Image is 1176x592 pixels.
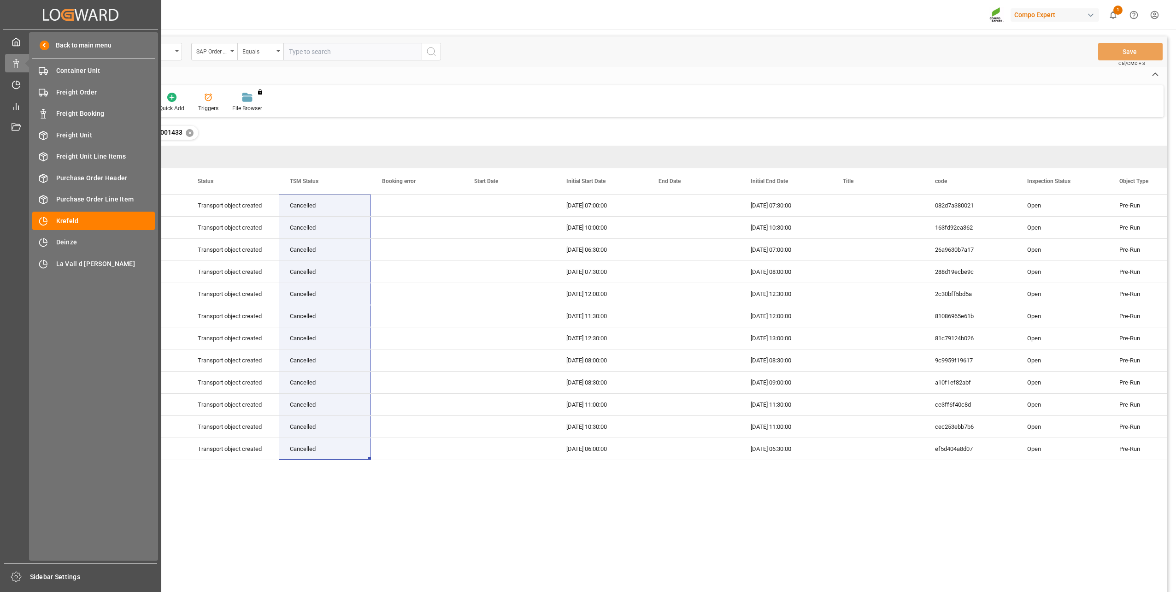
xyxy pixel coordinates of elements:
[32,148,155,166] a: Freight Unit Line Items
[555,372,647,393] div: [DATE] 08:30:00
[1027,195,1097,216] div: Open
[924,261,1016,283] div: 288d19ecbe9c
[290,195,360,216] div: Cancelled
[198,416,268,438] div: Transport object created
[32,190,155,208] a: Purchase Order Line Item
[989,7,1004,23] img: Screenshot%202023-09-29%20at%2010.02.21.png_1712312052.png
[740,394,832,415] div: [DATE] 11:30:00
[290,350,360,371] div: Cancelled
[290,372,360,393] div: Cancelled
[924,305,1016,327] div: 81086965e61b
[1027,239,1097,260] div: Open
[49,41,112,50] span: Back to main menu
[935,178,947,184] span: code
[198,104,218,112] div: Triggers
[740,283,832,305] div: [DATE] 12:30:00
[5,76,156,94] a: Timeslot Management
[196,45,228,56] div: SAP Order Number
[924,416,1016,438] div: cec253ebb7b6
[32,255,155,272] a: La Vall d [PERSON_NAME]
[237,43,283,60] button: open menu
[32,212,155,230] a: Krefeld
[740,261,832,283] div: [DATE] 08:00:00
[56,152,155,161] span: Freight Unit Line Items
[32,233,155,251] a: Deinze
[56,259,155,269] span: La Vall d [PERSON_NAME]
[198,372,268,393] div: Transport object created
[555,239,647,260] div: [DATE] 06:30:00
[290,239,360,260] div: Cancelled
[740,305,832,327] div: [DATE] 12:00:00
[1027,306,1097,327] div: Open
[555,195,647,216] div: [DATE] 07:00:00
[290,178,318,184] span: TSM Status
[1027,394,1097,415] div: Open
[924,438,1016,460] div: ef5d404a8d07
[740,327,832,349] div: [DATE] 13:00:00
[1103,5,1123,25] button: show 1 new notifications
[5,118,156,136] a: Document Management
[290,261,360,283] div: Cancelled
[290,284,360,305] div: Cancelled
[198,328,268,349] div: Transport object created
[290,328,360,349] div: Cancelled
[242,45,274,56] div: Equals
[5,97,156,115] a: My Reports
[555,416,647,438] div: [DATE] 10:30:00
[198,239,268,260] div: Transport object created
[1113,6,1123,15] span: 1
[422,43,441,60] button: search button
[924,217,1016,238] div: 163fd92ea362
[191,43,237,60] button: open menu
[5,33,156,51] a: My Cockpit
[751,178,788,184] span: Initial End Date
[198,394,268,415] div: Transport object created
[843,178,853,184] span: Title
[566,178,606,184] span: Initial Start Date
[198,306,268,327] div: Transport object created
[283,43,422,60] input: Type to search
[740,416,832,438] div: [DATE] 11:00:00
[740,438,832,460] div: [DATE] 06:30:00
[186,129,194,137] div: ✕
[740,349,832,371] div: [DATE] 08:30:00
[290,394,360,415] div: Cancelled
[56,109,155,118] span: Freight Booking
[198,350,268,371] div: Transport object created
[146,129,182,136] span: 2000001433
[290,438,360,460] div: Cancelled
[555,217,647,238] div: [DATE] 10:00:00
[290,416,360,438] div: Cancelled
[290,306,360,327] div: Cancelled
[924,394,1016,415] div: ce3ff6f40c8d
[32,62,155,80] a: Container Unit
[198,217,268,238] div: Transport object created
[1027,284,1097,305] div: Open
[56,173,155,183] span: Purchase Order Header
[382,178,416,184] span: Booking error
[555,349,647,371] div: [DATE] 08:00:00
[659,178,681,184] span: End Date
[32,83,155,101] a: Freight Order
[555,283,647,305] div: [DATE] 12:00:00
[555,305,647,327] div: [DATE] 11:30:00
[924,195,1016,216] div: 082d7a380021
[924,283,1016,305] div: 2c30bff5bd5a
[198,178,213,184] span: Status
[555,438,647,460] div: [DATE] 06:00:00
[30,572,158,582] span: Sidebar Settings
[32,169,155,187] a: Purchase Order Header
[924,349,1016,371] div: 9c9959f19617
[555,261,647,283] div: [DATE] 07:30:00
[159,104,184,112] div: Quick Add
[32,105,155,123] a: Freight Booking
[555,394,647,415] div: [DATE] 11:00:00
[1027,438,1097,460] div: Open
[924,239,1016,260] div: 26a9630b7a17
[1119,178,1148,184] span: Object Type
[1098,43,1163,60] button: Save
[1027,350,1097,371] div: Open
[1027,178,1070,184] span: Inspection Status
[290,217,360,238] div: Cancelled
[1027,372,1097,393] div: Open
